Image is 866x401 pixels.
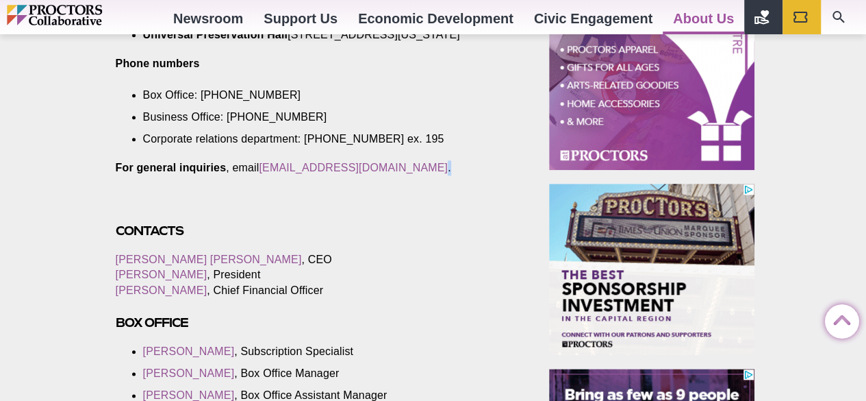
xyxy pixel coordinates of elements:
[116,254,302,265] a: [PERSON_NAME] [PERSON_NAME]
[7,5,161,25] img: Proctors logo
[143,344,498,359] li: , Subscription Specialist
[116,269,207,280] a: [PERSON_NAME]
[143,27,498,42] li: [STREET_ADDRESS][US_STATE]
[116,252,518,297] p: , CEO , President , Chief Financial Officer
[143,389,235,401] a: [PERSON_NAME]
[143,88,498,103] li: Box Office: [PHONE_NUMBER]
[116,223,518,239] h3: Contacts
[143,367,235,379] a: [PERSON_NAME]
[825,305,852,332] a: Back to Top
[116,315,518,330] h3: Box Office
[116,58,200,69] b: Phone numbers
[143,366,498,381] li: , Box Office Manager
[116,284,207,296] a: [PERSON_NAME]
[116,162,227,173] strong: For general inquiries
[549,184,754,355] iframe: Advertisement
[143,345,235,357] a: [PERSON_NAME]
[143,132,498,147] li: Corporate relations department: [PHONE_NUMBER] ex. 195
[259,162,448,173] a: [EMAIL_ADDRESS][DOMAIN_NAME]
[143,29,288,40] strong: Universal Preservation Hall
[143,110,498,125] li: Business Office: [PHONE_NUMBER]
[116,160,518,175] p: , email .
